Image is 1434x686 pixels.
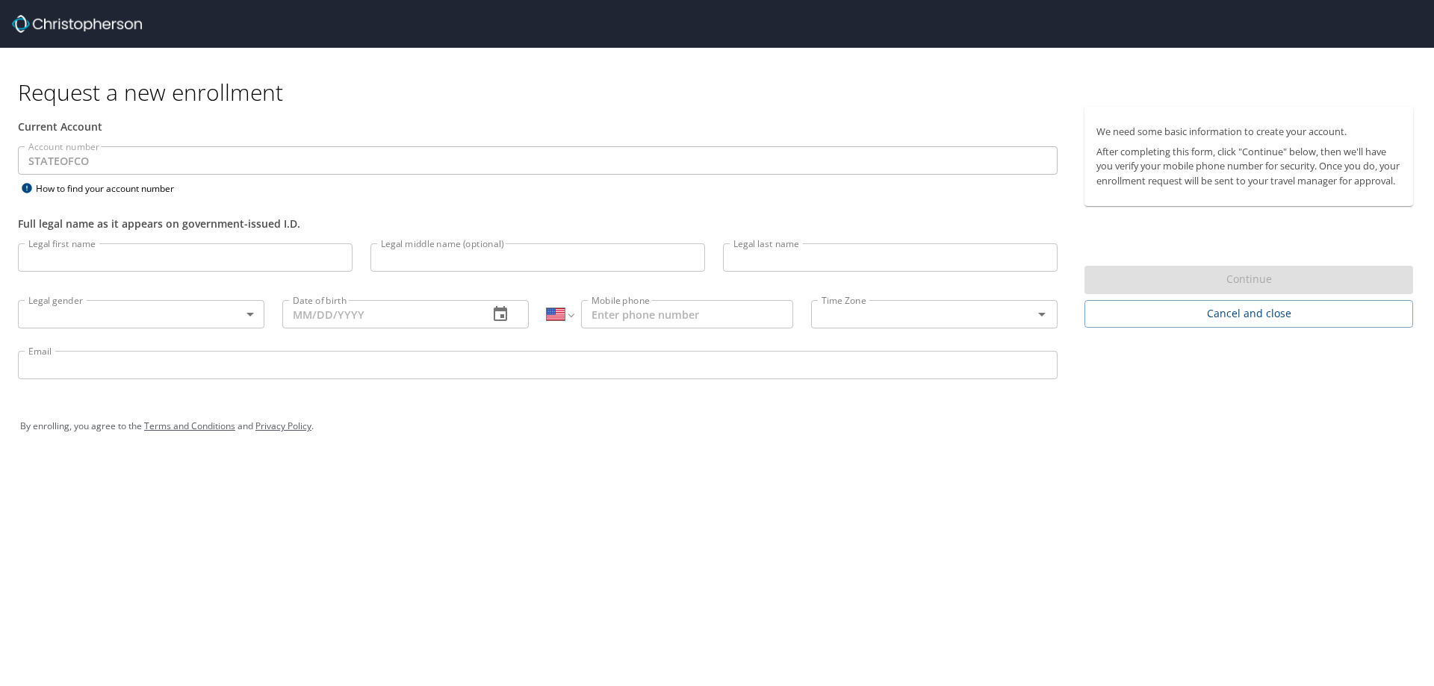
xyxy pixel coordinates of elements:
[1096,125,1401,139] p: We need some basic information to create your account.
[12,15,142,33] img: cbt logo
[18,179,205,198] div: How to find your account number
[255,420,311,432] a: Privacy Policy
[144,420,235,432] a: Terms and Conditions
[18,78,1425,107] h1: Request a new enrollment
[581,300,793,328] input: Enter phone number
[18,300,264,328] div: ​
[282,300,477,328] input: MM/DD/YYYY
[1031,304,1052,325] button: Open
[20,408,1414,445] div: By enrolling, you agree to the and .
[18,119,1058,134] div: Current Account
[1096,145,1401,188] p: After completing this form, click "Continue" below, then we'll have you verify your mobile phone ...
[1096,305,1401,323] span: Cancel and close
[18,216,1058,231] div: Full legal name as it appears on government-issued I.D.
[1084,300,1413,328] button: Cancel and close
